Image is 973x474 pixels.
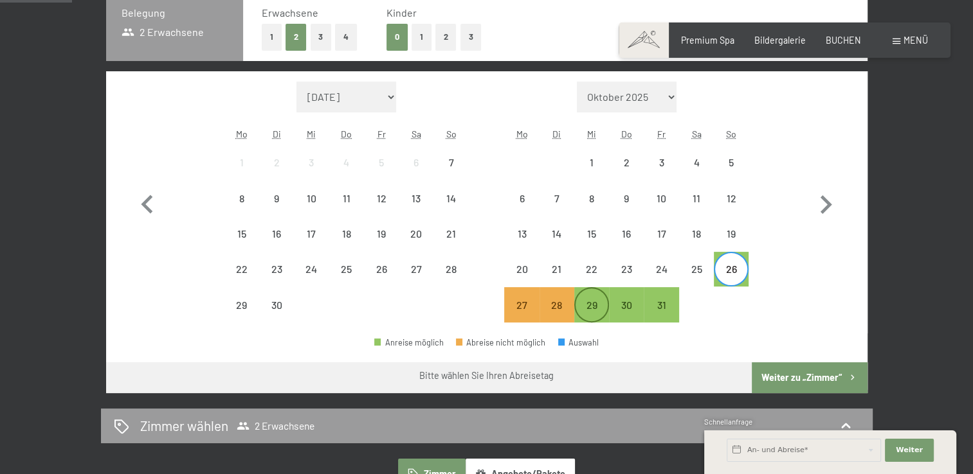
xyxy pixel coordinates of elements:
[435,193,467,225] div: 14
[644,145,678,180] div: Abreise nicht möglich
[419,369,554,382] div: Bitte wählen Sie Ihren Abreisetag
[644,181,678,216] div: Abreise nicht möglich
[224,287,259,322] div: Abreise nicht möglich
[260,300,293,332] div: 30
[400,193,432,225] div: 13
[364,216,399,251] div: Abreise nicht möglich
[691,128,701,139] abbr: Samstag
[679,216,714,251] div: Abreise nicht möglich
[679,252,714,286] div: Abreise nicht möglich
[504,252,539,286] div: Abreise nicht möglich
[610,300,642,332] div: 30
[609,181,644,216] div: Thu Oct 09 2025
[365,264,397,296] div: 26
[226,229,258,261] div: 15
[435,24,457,50] button: 2
[541,264,573,296] div: 21
[645,264,677,296] div: 24
[295,229,327,261] div: 17
[574,252,609,286] div: Abreise nicht möglich
[540,287,574,322] div: Abreise nicht möglich, da die Mindestaufenthaltsdauer nicht erfüllt wird
[540,216,574,251] div: Abreise nicht möglich
[129,82,166,323] button: Vorheriger Monat
[260,193,293,225] div: 9
[224,181,259,216] div: Abreise nicht möglich
[714,216,749,251] div: Sun Oct 19 2025
[679,145,714,180] div: Abreise nicht möglich
[576,193,608,225] div: 8
[754,35,806,46] span: Bildergalerie
[364,181,399,216] div: Fri Sep 12 2025
[295,264,327,296] div: 24
[224,145,259,180] div: Abreise nicht möglich
[540,181,574,216] div: Abreise nicht möglich
[714,181,749,216] div: Abreise nicht möglich
[714,216,749,251] div: Abreise nicht möglich
[329,252,364,286] div: Thu Sep 25 2025
[609,216,644,251] div: Thu Oct 16 2025
[504,216,539,251] div: Mon Oct 13 2025
[516,128,527,139] abbr: Montag
[679,181,714,216] div: Sat Oct 11 2025
[574,287,609,322] div: Wed Oct 29 2025
[609,216,644,251] div: Abreise nicht möglich
[364,181,399,216] div: Abreise nicht möglich
[460,24,482,50] button: 3
[714,145,749,180] div: Abreise nicht möglich
[726,128,736,139] abbr: Sonntag
[259,252,294,286] div: Tue Sep 23 2025
[364,252,399,286] div: Fri Sep 26 2025
[224,252,259,286] div: Abreise nicht möglich
[386,6,417,19] span: Kinder
[715,193,747,225] div: 12
[540,252,574,286] div: Tue Oct 21 2025
[329,145,364,180] div: Abreise nicht möglich
[259,216,294,251] div: Tue Sep 16 2025
[329,252,364,286] div: Abreise nicht möglich
[896,445,923,455] span: Weiter
[400,264,432,296] div: 27
[295,157,327,189] div: 3
[540,216,574,251] div: Tue Oct 14 2025
[574,145,609,180] div: Abreise nicht möglich
[294,145,329,180] div: Abreise nicht möglich
[574,252,609,286] div: Wed Oct 22 2025
[826,35,861,46] span: BUCHEN
[715,264,747,296] div: 26
[331,229,363,261] div: 18
[399,252,433,286] div: Sat Sep 27 2025
[752,362,867,393] button: Weiter zu „Zimmer“
[260,229,293,261] div: 16
[262,24,282,50] button: 1
[505,300,538,332] div: 27
[364,145,399,180] div: Abreise nicht möglich
[714,181,749,216] div: Sun Oct 12 2025
[399,216,433,251] div: Sat Sep 20 2025
[435,229,467,261] div: 21
[504,252,539,286] div: Mon Oct 20 2025
[541,229,573,261] div: 14
[399,252,433,286] div: Abreise nicht möglich
[224,252,259,286] div: Mon Sep 22 2025
[331,157,363,189] div: 4
[645,229,677,261] div: 17
[576,264,608,296] div: 22
[262,6,318,19] span: Erwachsene
[364,216,399,251] div: Fri Sep 19 2025
[224,181,259,216] div: Mon Sep 08 2025
[645,300,677,332] div: 31
[505,229,538,261] div: 13
[294,145,329,180] div: Wed Sep 03 2025
[329,181,364,216] div: Thu Sep 11 2025
[885,439,934,462] button: Weiter
[679,252,714,286] div: Sat Oct 25 2025
[412,24,432,50] button: 1
[505,193,538,225] div: 6
[904,35,928,46] span: Menü
[504,181,539,216] div: Mon Oct 06 2025
[286,24,307,50] button: 2
[714,145,749,180] div: Sun Oct 05 2025
[341,128,352,139] abbr: Donnerstag
[609,181,644,216] div: Abreise nicht möglich
[433,145,468,180] div: Abreise nicht möglich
